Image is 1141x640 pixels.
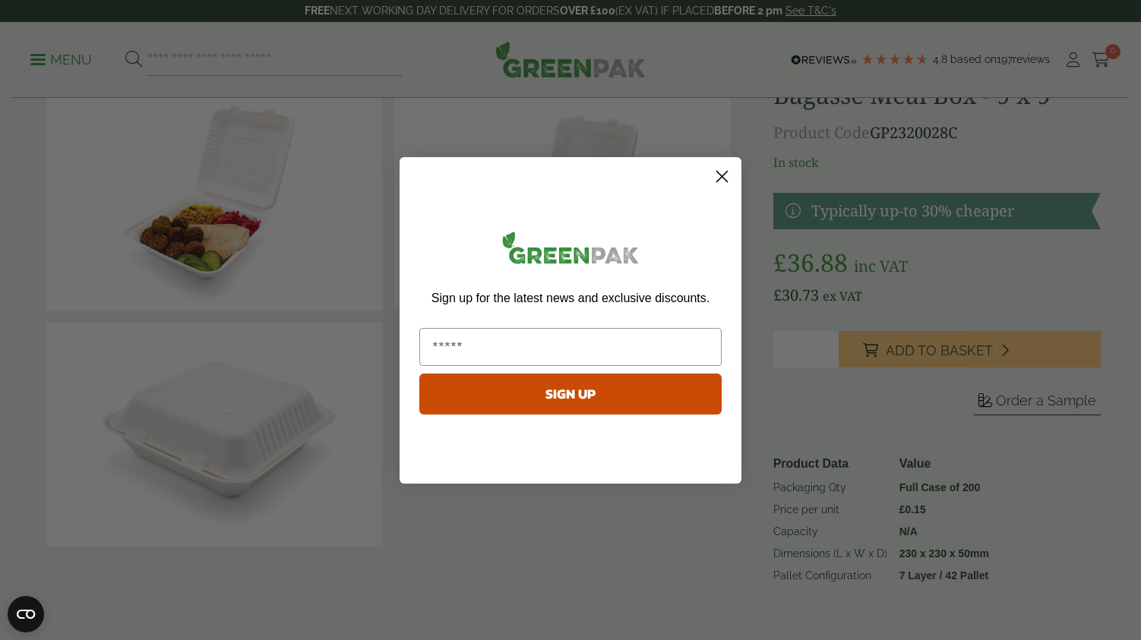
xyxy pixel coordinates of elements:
[419,374,722,415] button: SIGN UP
[431,292,710,304] span: Sign up for the latest news and exclusive discounts.
[8,596,44,632] button: Open CMP widget
[419,328,722,366] input: Email
[419,225,722,276] img: greenpak_logo
[709,163,735,190] button: Close dialog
